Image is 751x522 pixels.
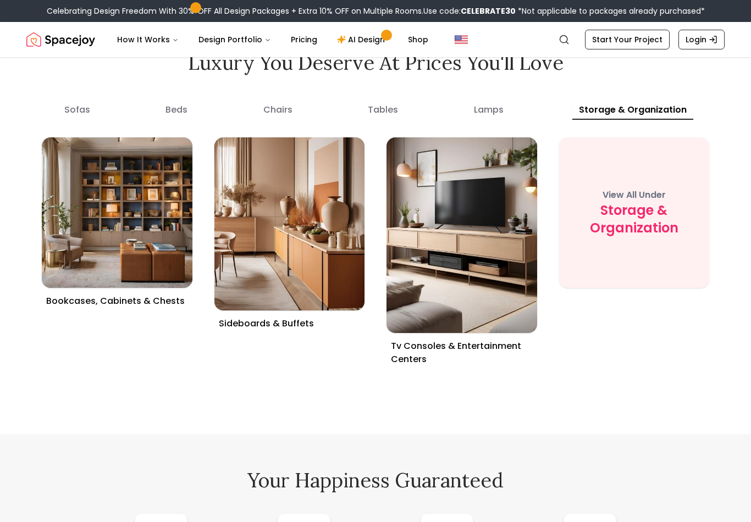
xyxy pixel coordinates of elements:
[26,29,95,51] a: Spacejoy
[455,33,468,46] img: United States
[214,310,365,330] h3: Sideboards & Buffets
[47,5,705,16] div: Celebrating Design Freedom With 30% OFF All Design Packages + Extra 10% OFF on Multiple Rooms.
[585,30,670,49] a: Start Your Project
[108,29,187,51] button: How It Works
[516,5,705,16] span: *Not applicable to packages already purchased*
[399,29,437,51] a: Shop
[42,137,192,288] img: Bookcases, Cabinets & Chests
[208,131,372,337] a: Sideboards & BuffetsSideboards & Buffets
[108,29,437,51] nav: Main
[380,131,544,373] a: Tv Consoles & Entertainment CentersTv Consoles & Entertainment Centers
[678,30,725,49] a: Login
[328,29,397,51] a: AI Design
[386,333,537,366] h3: Tv Consoles & Entertainment Centers
[214,137,365,310] img: Sideboards & Buffets
[26,469,725,491] h2: Your Happiness Guaranteed
[35,131,199,314] a: Bookcases, Cabinets & ChestsBookcases, Cabinets & Chests
[190,29,280,51] button: Design Portfolio
[559,202,710,237] span: storage & organization
[159,100,194,120] button: beds
[257,100,299,120] button: chairs
[553,131,716,373] a: View All Understorage & organization
[467,100,510,120] button: lamps
[461,5,516,16] b: CELEBRATE30
[282,29,326,51] a: Pricing
[26,22,725,57] nav: Global
[58,100,97,120] button: sofas
[603,188,666,202] p: View All Under
[361,100,405,120] button: tables
[572,100,693,120] button: storage & organization
[26,29,95,51] img: Spacejoy Logo
[26,52,725,74] h2: Luxury you deserve at prices you'll love
[42,288,192,308] h3: Bookcases, Cabinets & Chests
[386,137,537,333] img: Tv Consoles & Entertainment Centers
[423,5,516,16] span: Use code:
